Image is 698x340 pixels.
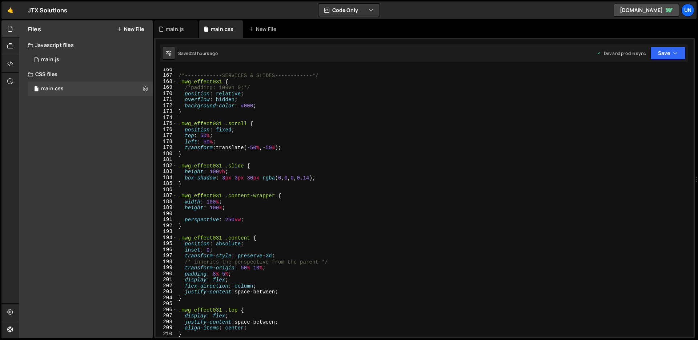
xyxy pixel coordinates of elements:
h2: Files [28,25,41,33]
div: JTX Solutions [28,6,67,15]
div: 180 [156,151,177,157]
div: 166 [156,67,177,73]
div: 198 [156,259,177,265]
div: Javascript files [19,38,153,52]
div: 193 [156,229,177,235]
div: 187 [156,193,177,199]
div: 185 [156,181,177,187]
div: 175 [156,120,177,127]
div: Saved [178,50,218,56]
div: 194 [156,235,177,241]
div: 171 [156,96,177,103]
a: [DOMAIN_NAME] [614,4,679,17]
div: 183 [156,169,177,175]
div: 197 [156,253,177,259]
div: 189 [156,205,177,211]
div: 201 [156,277,177,283]
div: 210 [156,331,177,337]
div: main.js [166,25,184,33]
div: 179 [156,145,177,151]
div: 195 [156,241,177,247]
div: 186 [156,187,177,193]
button: New File [117,26,144,32]
div: 168 [156,79,177,85]
div: 192 [156,223,177,229]
div: 23 hours ago [191,50,218,56]
div: 202 [156,283,177,289]
div: main.js [41,56,59,63]
div: 169 [156,84,177,91]
div: 196 [156,247,177,253]
div: 188 [156,199,177,205]
div: 204 [156,295,177,301]
div: 190 [156,211,177,217]
div: Dev and prod in sync [597,50,646,56]
div: 176 [156,127,177,133]
div: 199 [156,265,177,271]
a: Un [681,4,694,17]
div: 170 [156,91,177,97]
div: 177 [156,133,177,139]
div: 16032/42934.js [28,52,153,67]
div: 208 [156,319,177,325]
div: 205 [156,301,177,307]
button: Save [650,47,686,60]
div: CSS files [19,67,153,82]
button: Code Only [318,4,380,17]
div: 173 [156,108,177,115]
div: main.css [211,25,233,33]
div: 203 [156,289,177,295]
div: main.css [41,86,64,92]
div: 16032/42936.css [28,82,153,96]
div: 181 [156,157,177,163]
div: 167 [156,72,177,79]
div: New File [249,25,279,33]
div: 184 [156,175,177,181]
div: 206 [156,307,177,313]
div: 172 [156,103,177,109]
a: 🤙 [1,1,19,19]
div: 182 [156,163,177,169]
div: 207 [156,313,177,319]
div: 209 [156,325,177,331]
div: 174 [156,115,177,121]
div: 200 [156,271,177,277]
div: 178 [156,139,177,145]
div: 191 [156,217,177,223]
